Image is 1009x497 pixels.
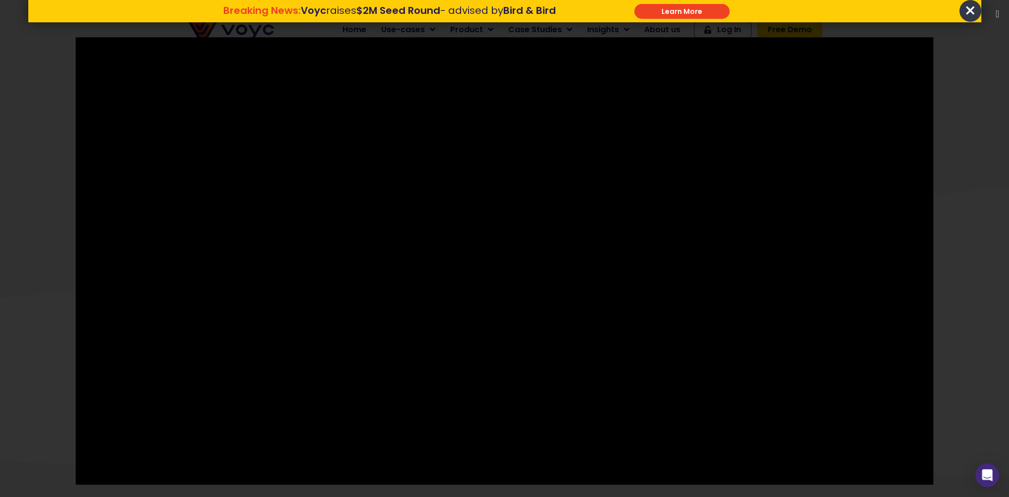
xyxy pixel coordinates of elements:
div: Submit [634,4,730,19]
span: raises - advised by [301,3,556,17]
a: Close (Esc) [993,6,1002,21]
strong: $2M Seed Round [356,3,440,17]
div: Breaking News: Voyc raises $2M Seed Round - advised by Bird & Bird [173,4,606,28]
strong: Breaking News: [223,3,301,17]
div: Open Intercom Messenger [975,463,999,487]
strong: Bird & Bird [503,3,556,17]
strong: Voyc [301,3,326,17]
